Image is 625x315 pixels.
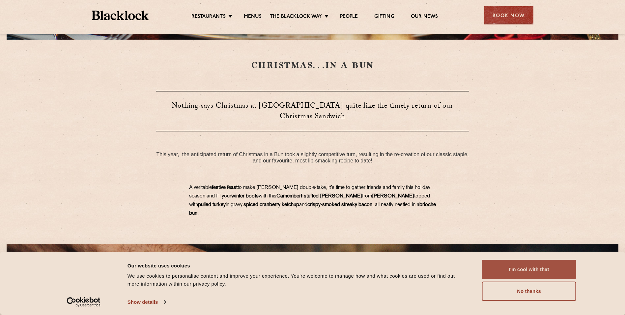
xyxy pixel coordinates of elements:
h6: This year, the anticipated return of Christmas in a Bun took a slightly competitive turn, resulti... [156,151,469,164]
div: We use cookies to personalise content and improve your experience. You're welcome to manage how a... [128,272,467,288]
a: Usercentrics Cookiebot - opens in a new window [55,297,112,307]
strong: spiced cranberry ketchup [243,202,299,207]
div: Book Now [484,6,533,24]
strong: brioche bun [189,202,436,216]
strong: winter boots [231,194,259,199]
img: BL_Textured_Logo-footer-cropped.svg [92,11,149,20]
h3: Nothing says Christmas at [GEOGRAPHIC_DATA] quite like the timely return of our Christmas Sandwich [156,91,469,131]
a: Show details [128,297,166,307]
div: Our website uses cookies [128,262,467,269]
h1: CHRISTMAS…IN A BUN [156,59,469,71]
strong: crispy-smoked streaky bacon [307,202,372,207]
a: Our News [411,14,438,21]
strong: festive feast [212,185,238,190]
a: Menus [244,14,262,21]
a: The Blacklock Way [270,14,322,21]
strong: [PERSON_NAME] [372,194,414,199]
button: No thanks [482,282,576,301]
button: I'm cool with that [482,260,576,279]
strong: pulled turkey [198,202,226,207]
a: People [340,14,358,21]
p: A veritable to make [PERSON_NAME] double-take, it’s time to gather friends and family this holida... [189,184,436,218]
a: Gifting [374,14,394,21]
strong: Camembert-stuffed [PERSON_NAME] [276,194,362,199]
a: Restaurants [191,14,226,21]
